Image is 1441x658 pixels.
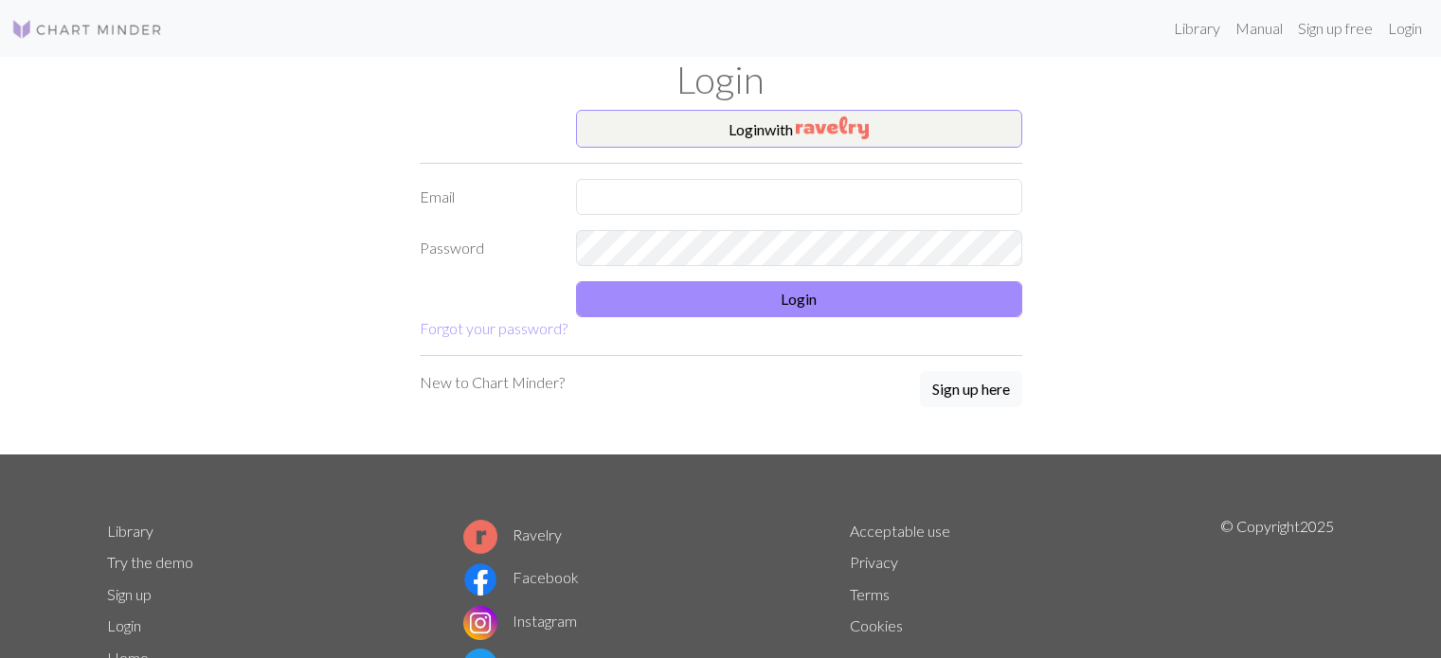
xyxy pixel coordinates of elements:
a: Sign up free [1290,9,1380,47]
img: Ravelry [796,116,869,139]
a: Login [107,616,141,634]
img: Facebook logo [463,562,497,596]
a: Login [1380,9,1430,47]
a: Sign up [107,585,152,603]
label: Password [408,230,565,266]
a: Facebook [463,568,579,586]
img: Instagram logo [463,606,497,640]
a: Ravelry [463,525,562,543]
a: Cookies [850,616,903,634]
a: Library [107,522,153,540]
a: Privacy [850,553,898,571]
img: Logo [11,18,163,41]
a: Terms [850,585,890,603]
a: Forgot your password? [420,319,567,337]
a: Instagram [463,612,577,630]
h1: Login [96,57,1346,102]
a: Acceptable use [850,522,950,540]
button: Sign up here [920,371,1022,407]
a: Try the demo [107,553,193,571]
label: Email [408,179,565,215]
button: Login [576,281,1022,317]
a: Library [1166,9,1228,47]
p: New to Chart Minder? [420,371,565,394]
img: Ravelry logo [463,520,497,554]
a: Manual [1228,9,1290,47]
button: Loginwith [576,110,1022,148]
a: Sign up here [920,371,1022,409]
